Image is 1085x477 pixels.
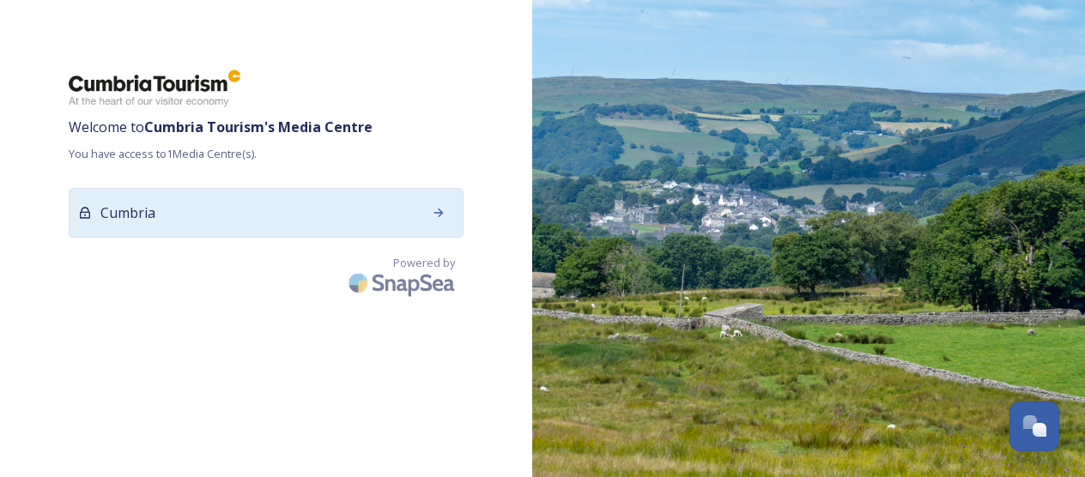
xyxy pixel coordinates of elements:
[343,263,464,303] img: SnapSea Logo
[100,202,155,223] span: Cumbria
[393,255,455,271] span: Powered by
[144,118,373,136] strong: Cumbria Tourism 's Media Centre
[1009,402,1059,451] button: Open Chat
[69,188,464,246] a: Cumbria
[69,146,464,162] span: You have access to 1 Media Centre(s).
[69,117,464,137] span: Welcome to
[69,69,240,108] img: ct_logo.png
